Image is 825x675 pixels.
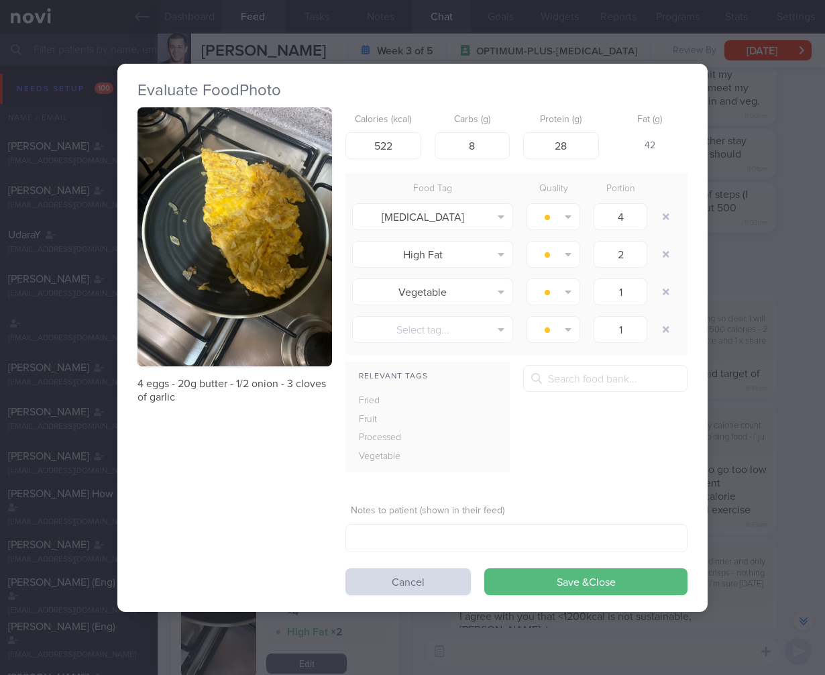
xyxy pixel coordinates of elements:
input: 1.0 [594,278,647,305]
label: Fat (g) [618,114,683,126]
div: Quality [520,180,587,199]
h2: Evaluate Food Photo [137,81,687,101]
button: Vegetable [352,278,513,305]
label: Protein (g) [529,114,594,126]
div: Food Tag [345,180,520,199]
button: Cancel [345,568,471,595]
button: Select tag... [352,316,513,343]
input: 1.0 [594,203,647,230]
div: 42 [612,132,688,160]
div: Vegetable [345,448,431,466]
button: Save &Close [484,568,687,595]
div: Relevant Tags [345,368,510,385]
input: 9 [523,132,599,159]
button: [MEDICAL_DATA] [352,203,513,230]
label: Calories (kcal) [351,114,416,126]
label: Carbs (g) [440,114,505,126]
div: Processed [345,429,431,448]
input: 1.0 [594,241,647,268]
label: Notes to patient (shown in their feed) [351,505,682,517]
div: Portion [587,180,654,199]
div: Fruit [345,411,431,429]
input: Search food bank... [523,365,687,392]
input: 33 [435,132,510,159]
input: 1.0 [594,316,647,343]
p: 4 eggs - 20g butter - 1/2 onion - 3 cloves of garlic [137,377,332,404]
button: High Fat [352,241,513,268]
img: 4 eggs - 20g butter - 1/2 onion - 3 cloves of garlic [137,107,332,367]
input: 250 [345,132,421,159]
div: Fried [345,392,431,411]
